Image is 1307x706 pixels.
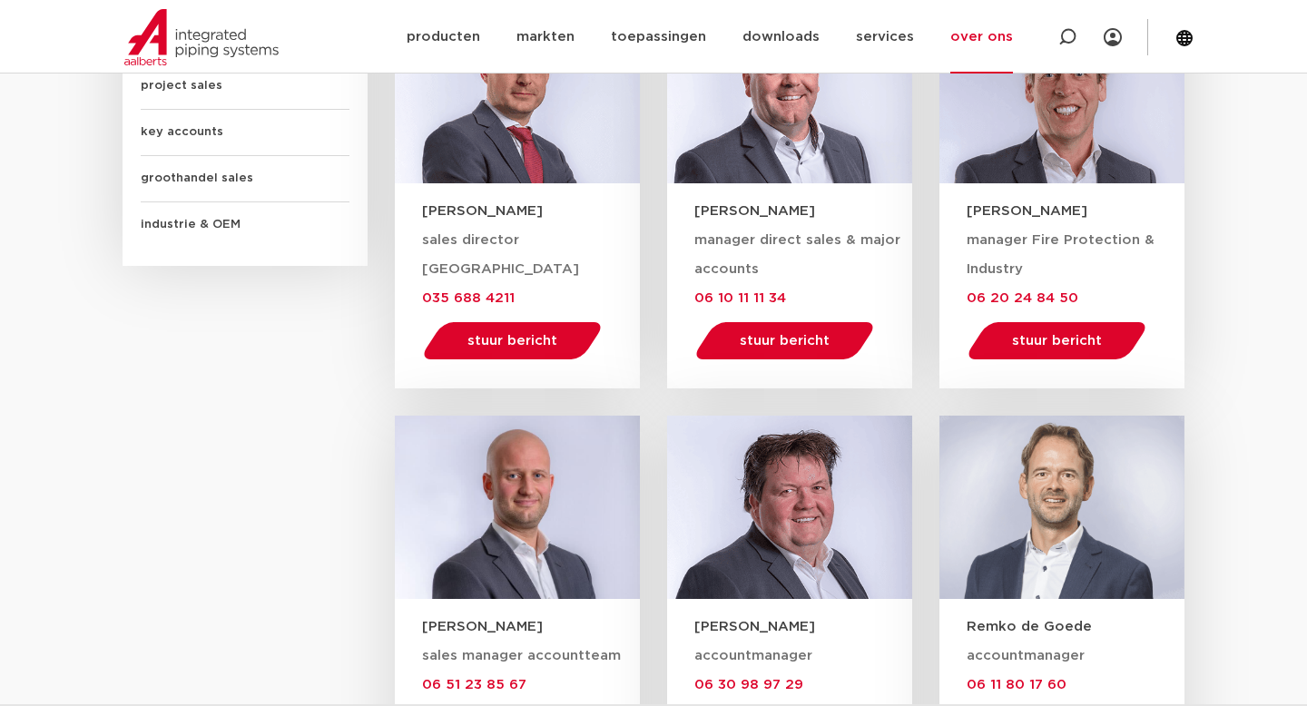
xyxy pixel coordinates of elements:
span: stuur bericht [467,334,557,348]
span: 06 30 98 97 29 [694,678,803,691]
span: accountmanager [694,649,812,662]
span: accountmanager [967,649,1085,662]
span: stuur bericht [1012,334,1102,348]
span: key accounts [141,110,349,156]
a: 06 30 98 97 29 [694,677,803,691]
h3: [PERSON_NAME] [422,201,640,221]
span: sales manager accountteam [422,649,621,662]
h3: [PERSON_NAME] [694,201,912,221]
img: tab_keywords_by_traffic_grey.svg [178,105,192,120]
span: 06 51 23 85 67 [422,678,526,691]
h3: Remko de Goede [967,617,1184,636]
a: 035 688 4211 [422,290,515,305]
a: 06 10 11 11 34 [694,290,786,305]
h3: [PERSON_NAME] [694,617,912,636]
span: sales director [GEOGRAPHIC_DATA] [422,233,579,276]
span: manager direct sales & major accounts [694,233,900,276]
span: 035 688 4211 [422,291,515,305]
div: Keywords op verkeer [198,107,310,119]
a: 06 20 24 84 50 [967,290,1078,305]
span: 06 11 80 17 60 [967,678,1066,691]
div: v 4.0.25 [51,29,89,44]
img: tab_domain_overview_orange.svg [50,105,64,120]
span: 06 20 24 84 50 [967,291,1078,305]
span: project sales [141,64,349,110]
a: 06 11 80 17 60 [967,677,1066,691]
span: 06 10 11 11 34 [694,291,786,305]
h3: [PERSON_NAME] [967,201,1184,221]
img: website_grey.svg [29,47,44,62]
img: logo_orange.svg [29,29,44,44]
div: Domeinoverzicht [70,107,159,119]
span: stuur bericht [740,334,830,348]
span: groothandel sales [141,156,349,202]
div: Domein: [DOMAIN_NAME] [47,47,200,62]
h3: [PERSON_NAME] [422,617,640,636]
a: 06 51 23 85 67 [422,677,526,691]
span: manager Fire Protection & Industry [967,233,1155,276]
span: industrie & OEM [141,202,349,248]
